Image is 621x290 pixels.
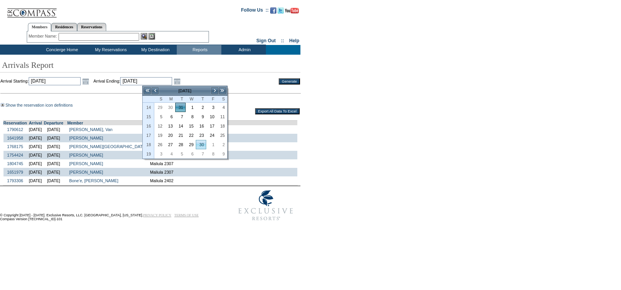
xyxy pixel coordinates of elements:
[165,150,175,158] a: 4
[27,176,44,185] td: [DATE]
[154,140,165,149] td: Sunday, April 26, 2026
[196,131,206,140] a: 23
[165,131,175,140] td: Monday, April 20, 2026
[217,122,227,130] a: 18
[177,45,221,55] td: Reports
[165,140,175,149] a: 27
[175,121,186,131] td: Tuesday, April 14, 2026
[0,77,268,86] td: Arrival Starting: Arrival Ending:
[7,127,23,132] a: 1790612
[148,159,297,168] td: Maliula 2307
[206,112,217,121] td: Friday, April 10, 2026
[27,151,44,159] td: [DATE]
[155,112,164,121] a: 5
[256,38,276,43] a: Sign Out
[29,33,59,40] div: Member Name:
[217,103,227,112] td: Saturday, April 04, 2026
[27,159,44,168] td: [DATE]
[69,136,103,140] a: [PERSON_NAME]
[165,112,175,121] a: 6
[278,7,284,14] img: Follow us on Twitter
[155,131,164,140] a: 19
[279,78,300,85] input: Generate
[143,121,154,131] th: 16
[186,149,196,159] td: Wednesday, May 06, 2026
[69,178,118,183] a: Bone’e, [PERSON_NAME]
[206,131,217,140] td: Friday, April 24, 2026
[186,121,196,131] td: Wednesday, April 15, 2026
[7,153,23,157] a: 1754424
[186,140,196,149] a: 29
[148,168,297,176] td: Maliula 2307
[221,45,266,55] td: Admin
[143,149,154,159] th: 19
[270,10,276,14] a: Become our fan on Facebook
[186,103,196,112] td: Wednesday, April 01, 2026
[159,86,211,95] td: [DATE]
[217,131,227,140] a: 25
[231,186,300,225] img: Exclusive Resorts
[196,131,206,140] td: Thursday, April 23, 2026
[196,103,206,112] td: Thursday, April 02, 2026
[155,122,164,130] a: 12
[77,23,106,31] a: Reservations
[7,178,23,183] a: 1793306
[3,121,27,125] a: Reservation
[165,103,175,112] td: Monday, March 30, 2026
[155,140,164,149] a: 26
[27,125,44,134] td: [DATE]
[285,8,299,14] img: Subscribe to our YouTube Channel
[165,121,175,131] td: Monday, April 13, 2026
[174,213,199,217] a: TERMS OF USE
[186,150,196,158] a: 6
[175,112,186,121] td: Tuesday, April 07, 2026
[69,127,112,132] a: [PERSON_NAME], Van
[7,170,23,174] a: 1651979
[217,96,227,103] th: Saturday
[196,150,206,158] a: 7
[217,149,227,159] td: Saturday, May 09, 2026
[7,136,23,140] a: 1641958
[196,96,206,103] th: Thursday
[278,10,284,14] a: Follow us on Twitter
[217,131,227,140] td: Saturday, April 25, 2026
[196,149,206,159] td: Thursday, May 07, 2026
[44,159,63,168] td: [DATE]
[217,140,227,149] a: 2
[207,140,216,149] a: 1
[154,121,165,131] td: Sunday, April 12, 2026
[44,151,63,159] td: [DATE]
[186,122,196,130] a: 15
[44,134,63,142] td: [DATE]
[154,96,165,103] th: Sunday
[44,168,63,176] td: [DATE]
[165,140,175,149] td: Monday, April 27, 2026
[151,87,159,95] a: <
[176,131,185,140] a: 21
[186,131,196,140] td: Wednesday, April 22, 2026
[175,103,186,112] td: Tuesday, March 31, 2026
[154,131,165,140] td: Sunday, April 19, 2026
[255,108,300,114] input: Export All Data To Excel
[175,140,186,149] td: Tuesday, April 28, 2026
[207,112,216,121] a: 10
[217,112,227,121] td: Saturday, April 11, 2026
[28,23,52,31] a: Members
[155,150,164,158] a: 3
[217,121,227,131] td: Saturday, April 18, 2026
[270,7,276,14] img: Become our fan on Facebook
[148,176,297,185] td: Maliula 2402
[69,170,103,174] a: [PERSON_NAME]
[173,77,181,86] a: Open the calendar popup.
[207,103,216,112] a: 3
[186,131,196,140] a: 22
[176,150,185,158] a: 5
[186,112,196,121] td: Wednesday, April 08, 2026
[196,103,206,112] a: 2
[165,122,175,130] a: 13
[186,103,196,112] a: 1
[165,103,175,112] a: 30
[206,96,217,103] th: Friday
[207,150,216,158] a: 8
[175,96,186,103] th: Tuesday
